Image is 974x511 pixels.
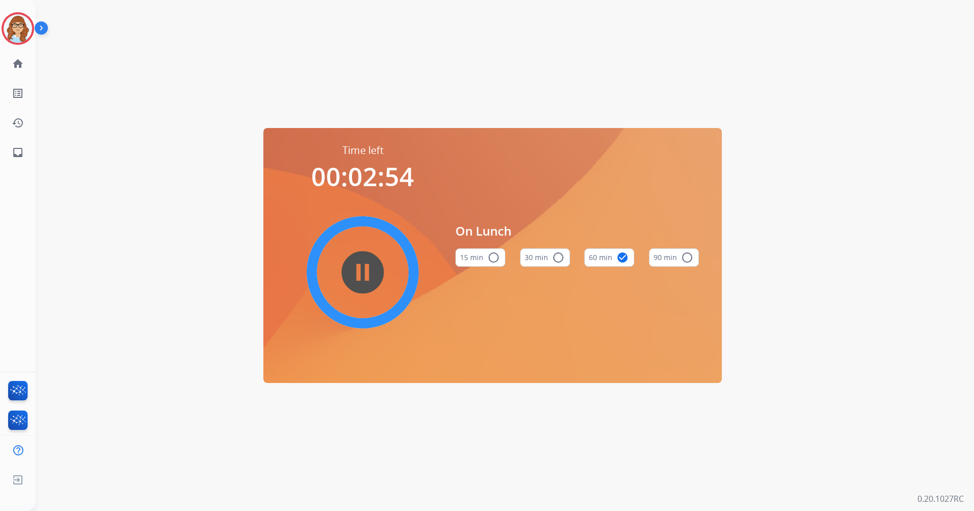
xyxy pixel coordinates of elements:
[342,143,384,158] span: Time left
[357,266,369,278] mat-icon: pause_circle_filled
[520,248,570,267] button: 30 min
[4,14,32,43] img: avatar
[488,251,500,264] mat-icon: radio_button_unchecked
[455,222,699,240] span: On Lunch
[681,251,693,264] mat-icon: radio_button_unchecked
[311,159,414,194] span: 00:02:54
[12,58,24,70] mat-icon: home
[552,251,564,264] mat-icon: radio_button_unchecked
[455,248,505,267] button: 15 min
[584,248,634,267] button: 60 min
[12,117,24,129] mat-icon: history
[917,493,964,505] p: 0.20.1027RC
[616,251,629,264] mat-icon: check_circle
[649,248,699,267] button: 90 min
[12,87,24,99] mat-icon: list_alt
[12,146,24,159] mat-icon: inbox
